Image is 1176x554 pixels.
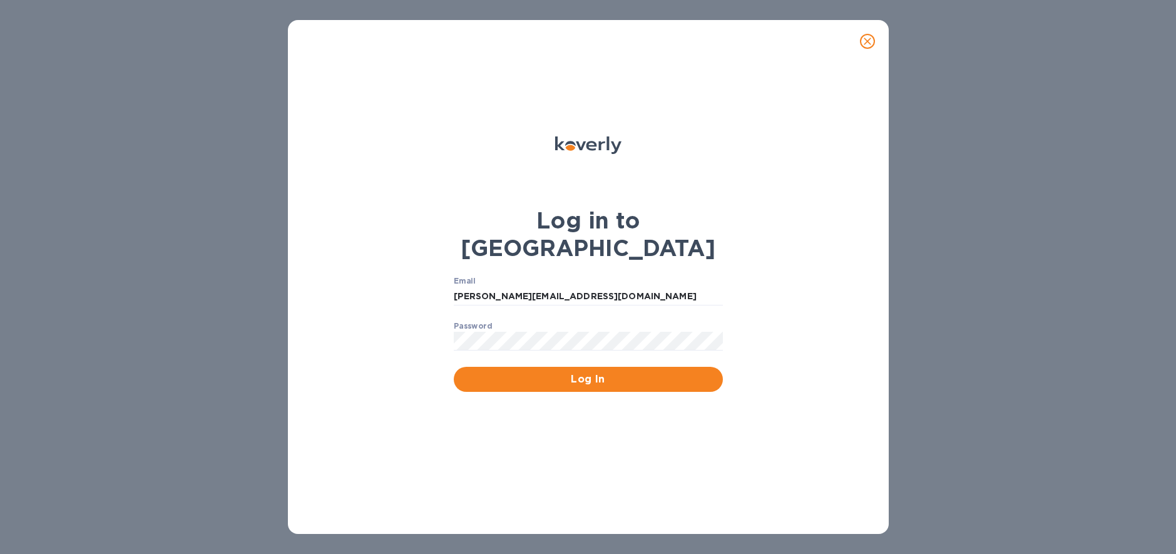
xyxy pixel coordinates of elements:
span: Log In [464,372,713,387]
b: Log in to [GEOGRAPHIC_DATA] [461,207,715,262]
button: close [852,26,882,56]
label: Email [454,278,476,285]
button: Log In [454,367,723,392]
img: Koverly [555,136,621,154]
label: Password [454,323,492,331]
input: Email [454,287,723,305]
